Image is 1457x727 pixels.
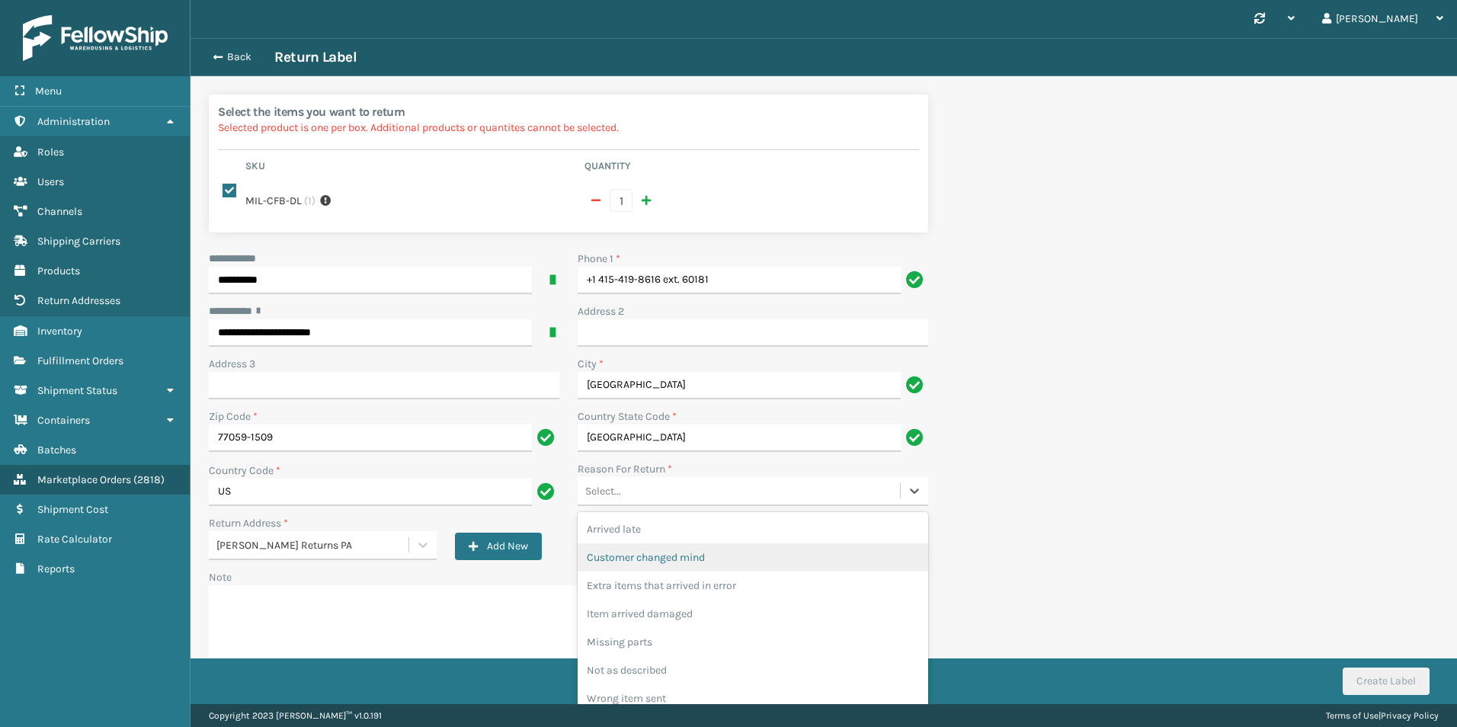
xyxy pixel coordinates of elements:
span: ( 1 ) [304,193,315,209]
button: Add New [455,533,542,560]
span: Channels [37,205,82,218]
p: Selected product is one per box. Additional products or quantites cannot be selected. [218,120,919,136]
label: Country Code [209,463,280,479]
span: Marketplace Orders [37,473,131,486]
div: Missing parts [578,628,928,656]
span: Reports [37,562,75,575]
div: Item arrived damaged [578,600,928,628]
span: Shipping Carriers [37,235,120,248]
h2: Select the items you want to return [218,104,919,120]
span: Inventory [37,325,82,338]
button: Create Label [1343,668,1430,695]
span: Batches [37,444,76,456]
a: Terms of Use [1326,710,1379,721]
span: Rate Calculator [37,533,112,546]
div: | [1326,704,1439,727]
div: Not as described [578,656,928,684]
div: Select... [585,483,621,499]
div: [PERSON_NAME] Returns PA [216,537,410,553]
label: Return Address [209,515,288,531]
div: Extra items that arrived in error [578,572,928,600]
span: Return Addresses [37,294,120,307]
div: Customer changed mind [578,543,928,572]
label: Phone 1 [578,251,620,267]
span: Users [37,175,64,188]
th: Quantity [580,159,919,178]
span: Products [37,264,80,277]
span: Fulfillment Orders [37,354,123,367]
th: Sku [241,159,580,178]
h3: Return Label [274,48,357,66]
span: Menu [35,85,62,98]
img: logo [23,15,168,61]
div: Arrived late [578,515,928,543]
span: Containers [37,414,90,427]
span: Roles [37,146,64,159]
div: Wrong item sent [578,684,928,713]
label: MIL-CFB-DL [245,193,302,209]
span: ( 2818 ) [133,473,165,486]
p: Copyright 2023 [PERSON_NAME]™ v 1.0.191 [209,704,382,727]
label: Address 2 [578,303,624,319]
span: Shipment Cost [37,503,108,516]
label: Country State Code [578,408,677,424]
button: Back [204,50,274,64]
label: Address 3 [209,356,255,372]
span: Shipment Status [37,384,117,397]
a: Privacy Policy [1381,710,1439,721]
span: Administration [37,115,110,128]
label: Zip Code [209,408,258,424]
label: Reason For Return [578,461,672,477]
label: Note [209,571,232,584]
label: City [578,356,604,372]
